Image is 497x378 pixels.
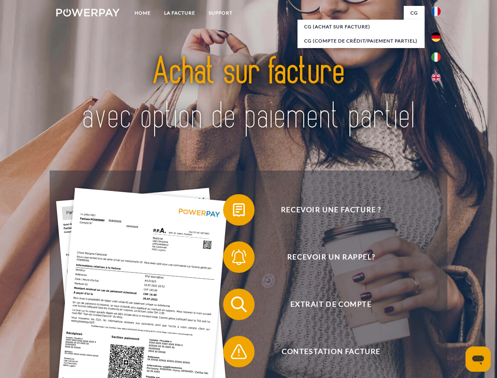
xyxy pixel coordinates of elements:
[431,7,441,16] img: fr
[235,289,427,320] span: Extrait de compte
[297,34,425,48] a: CG (Compte de crédit/paiement partiel)
[235,194,427,226] span: Recevoir une facture ?
[466,346,491,372] iframe: Bouton de lancement de la fenêtre de messagerie
[431,52,441,62] img: it
[229,200,249,220] img: qb_bill.svg
[223,194,428,226] button: Recevoir une facture ?
[56,9,120,17] img: logo-powerpay-white.svg
[128,6,157,20] a: Home
[431,32,441,42] img: de
[223,241,428,273] button: Recevoir un rappel?
[404,6,425,20] a: CG
[223,289,428,320] button: Extrait de compte
[229,247,249,267] img: qb_bell.svg
[229,295,249,314] img: qb_search.svg
[297,20,425,34] a: CG (achat sur facture)
[235,336,427,367] span: Contestation Facture
[202,6,239,20] a: Support
[75,38,422,151] img: title-powerpay_fr.svg
[157,6,202,20] a: LA FACTURE
[235,241,427,273] span: Recevoir un rappel?
[431,73,441,82] img: en
[223,336,428,367] button: Contestation Facture
[229,342,249,361] img: qb_warning.svg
